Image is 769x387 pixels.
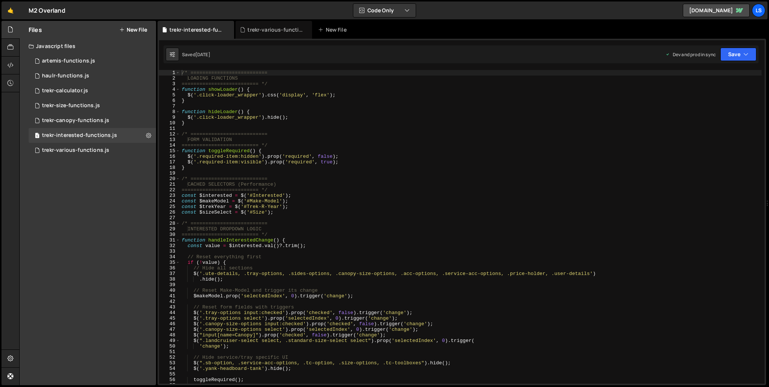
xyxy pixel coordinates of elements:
div: 25 [159,204,180,210]
div: 27 [159,215,180,221]
div: 56 [159,377,180,383]
div: 53 [159,360,180,366]
div: 54 [159,366,180,371]
div: 31 [159,237,180,243]
div: 49 [159,338,180,343]
span: 1 [35,133,39,139]
div: 34 [159,254,180,260]
div: 14 [159,143,180,148]
div: 37 [159,271,180,276]
div: 52 [159,355,180,360]
button: New File [119,27,147,33]
div: 18 [159,165,180,170]
div: 26 [159,210,180,215]
div: 48 [159,332,180,338]
a: 🤙 [1,1,20,19]
div: 11669/47072.js [29,113,156,128]
div: 47 [159,327,180,332]
div: haulr-functions.js [42,73,89,79]
div: 43 [159,304,180,310]
div: 4 [159,87,180,92]
div: 40 [159,288,180,293]
div: artemis-functions.js [42,58,95,64]
div: Javascript files [20,39,156,54]
div: trekr-interested-functions.js [42,132,117,139]
div: 3 [159,81,180,87]
div: 28 [159,221,180,226]
a: [DOMAIN_NAME] [683,4,750,17]
div: 50 [159,343,180,349]
div: 1 [159,70,180,76]
h2: Files [29,26,42,34]
div: 24 [159,198,180,204]
div: 33 [159,249,180,254]
div: New File [318,26,349,33]
div: 30 [159,232,180,237]
div: trekr-size-functions.js [42,102,100,109]
div: 2 [159,76,180,81]
button: Code Only [353,4,416,17]
div: 19 [159,170,180,176]
div: 20 [159,176,180,182]
div: 11669/37341.js [29,143,156,158]
div: 38 [159,276,180,282]
a: LS [752,4,765,17]
div: trekr-various-functions.js [247,26,303,33]
div: 35 [159,260,180,265]
div: 9 [159,115,180,120]
div: Dev and prod in sync [665,51,716,58]
div: 36 [159,265,180,271]
div: 15 [159,148,180,154]
div: 11669/27653.js [29,83,156,98]
div: Saved [182,51,210,58]
div: trekr-canopy-functions.js [42,117,109,124]
div: 7 [159,103,180,109]
div: M2 Overland [29,6,65,15]
div: trekr-interested-functions.js [169,26,225,33]
div: 10 [159,120,180,126]
div: 41 [159,293,180,299]
div: 23 [159,193,180,198]
div: 55 [159,371,180,377]
div: 45 [159,316,180,321]
div: 32 [159,243,180,249]
div: trekr-various-functions.js [42,147,109,154]
div: 5 [159,92,180,98]
div: 11669/42207.js [29,54,156,68]
div: 46 [159,321,180,327]
div: 11669/47070.js [29,98,156,113]
div: 16 [159,154,180,159]
div: 17 [159,159,180,165]
div: 8 [159,109,180,115]
div: 11669/40542.js [29,68,156,83]
div: 22 [159,187,180,193]
div: 39 [159,282,180,288]
div: 12 [159,131,180,137]
div: trekr-calculator.js [42,87,88,94]
div: 42 [159,299,180,304]
div: 11 [159,126,180,131]
div: 13 [159,137,180,143]
div: 29 [159,226,180,232]
div: 21 [159,182,180,187]
div: 6 [159,98,180,103]
button: Save [720,48,756,61]
div: [DATE] [195,51,210,58]
div: 44 [159,310,180,316]
div: 11669/42694.js [29,128,156,143]
div: 51 [159,349,180,355]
